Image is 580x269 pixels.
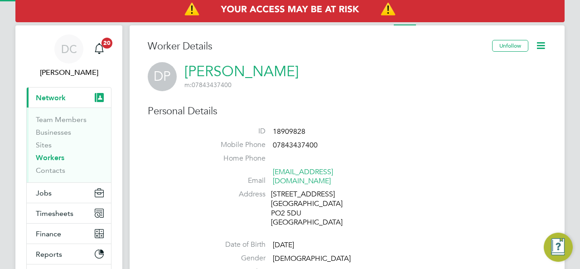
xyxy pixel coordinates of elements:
a: Team Members [36,115,87,124]
label: Mobile Phone [202,140,266,150]
a: Businesses [36,128,71,137]
span: Danielle Croombs [26,67,111,78]
span: [DATE] [273,240,294,249]
span: [DEMOGRAPHIC_DATA] [273,254,351,263]
span: DP [148,62,177,91]
span: 07843437400 [273,141,318,150]
button: Jobs [27,183,111,203]
a: Contacts [36,166,65,175]
div: [STREET_ADDRESS] [GEOGRAPHIC_DATA] PO2 5DU [GEOGRAPHIC_DATA] [271,190,357,227]
h3: Personal Details [148,105,546,118]
span: Timesheets [36,209,73,218]
button: Unfollow [492,40,528,52]
a: [PERSON_NAME] [184,63,299,80]
span: DC [61,43,77,55]
label: ID [202,127,266,136]
h3: Worker Details [148,40,492,53]
span: 20 [101,38,112,49]
div: Network [27,108,111,182]
label: Gender [202,254,266,263]
a: Workers [36,153,64,162]
a: Sites [36,141,52,149]
button: Finance [27,224,111,244]
button: Timesheets [27,203,111,223]
a: [EMAIL_ADDRESS][DOMAIN_NAME] [273,167,333,186]
span: Network [36,93,66,102]
span: 07843437400 [184,81,232,89]
label: Address [202,190,266,199]
button: Reports [27,244,111,264]
a: DC[PERSON_NAME] [26,34,111,78]
button: Engage Resource Center [544,233,573,262]
span: Finance [36,230,61,238]
button: Network [27,88,111,108]
span: Reports [36,250,62,259]
span: 18909828 [273,127,305,136]
label: Home Phone [202,154,266,163]
a: 20 [90,34,108,64]
span: m: [184,81,192,89]
span: Jobs [36,189,52,197]
label: Date of Birth [202,240,266,249]
label: Email [202,176,266,186]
